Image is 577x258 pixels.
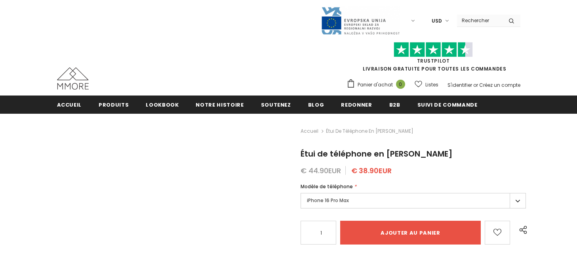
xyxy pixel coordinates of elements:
a: Panier d'achat 0 [347,79,409,91]
span: soutenez [261,101,291,109]
input: Search Site [457,15,503,26]
a: Créez un compte [479,82,520,88]
a: Accueil [57,96,82,113]
img: Faites confiance aux étoiles pilotes [394,42,473,57]
span: or [473,82,478,88]
span: Modèle de téléphone [301,183,353,190]
span: Blog [308,101,324,109]
a: Suivi de commande [417,96,478,113]
span: Panier d'achat [358,81,393,89]
a: Redonner [341,96,372,113]
span: Listes [425,81,438,89]
a: B2B [389,96,400,113]
a: S'identifier [448,82,472,88]
a: Listes [415,78,438,92]
a: Accueil [301,126,318,136]
a: Notre histoire [196,96,244,113]
a: soutenez [261,96,291,113]
span: Étui de téléphone en [PERSON_NAME] [301,148,453,159]
span: Redonner [341,101,372,109]
label: iPhone 16 Pro Max [301,193,526,208]
span: B2B [389,101,400,109]
span: Suivi de commande [417,101,478,109]
a: Blog [308,96,324,113]
span: € 44.90EUR [301,166,341,176]
a: TrustPilot [417,57,450,64]
span: € 38.90EUR [351,166,392,176]
span: Lookbook [146,101,179,109]
span: Notre histoire [196,101,244,109]
span: USD [432,17,442,25]
a: Produits [99,96,129,113]
a: Javni Razpis [321,17,400,24]
input: Ajouter au panier [340,221,480,245]
span: Étui de téléphone en [PERSON_NAME] [326,126,413,136]
a: Lookbook [146,96,179,113]
img: Javni Razpis [321,6,400,35]
img: Cas MMORE [57,67,89,90]
span: LIVRAISON GRATUITE POUR TOUTES LES COMMANDES [347,46,520,72]
span: Accueil [57,101,82,109]
span: 0 [396,80,405,89]
span: Produits [99,101,129,109]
